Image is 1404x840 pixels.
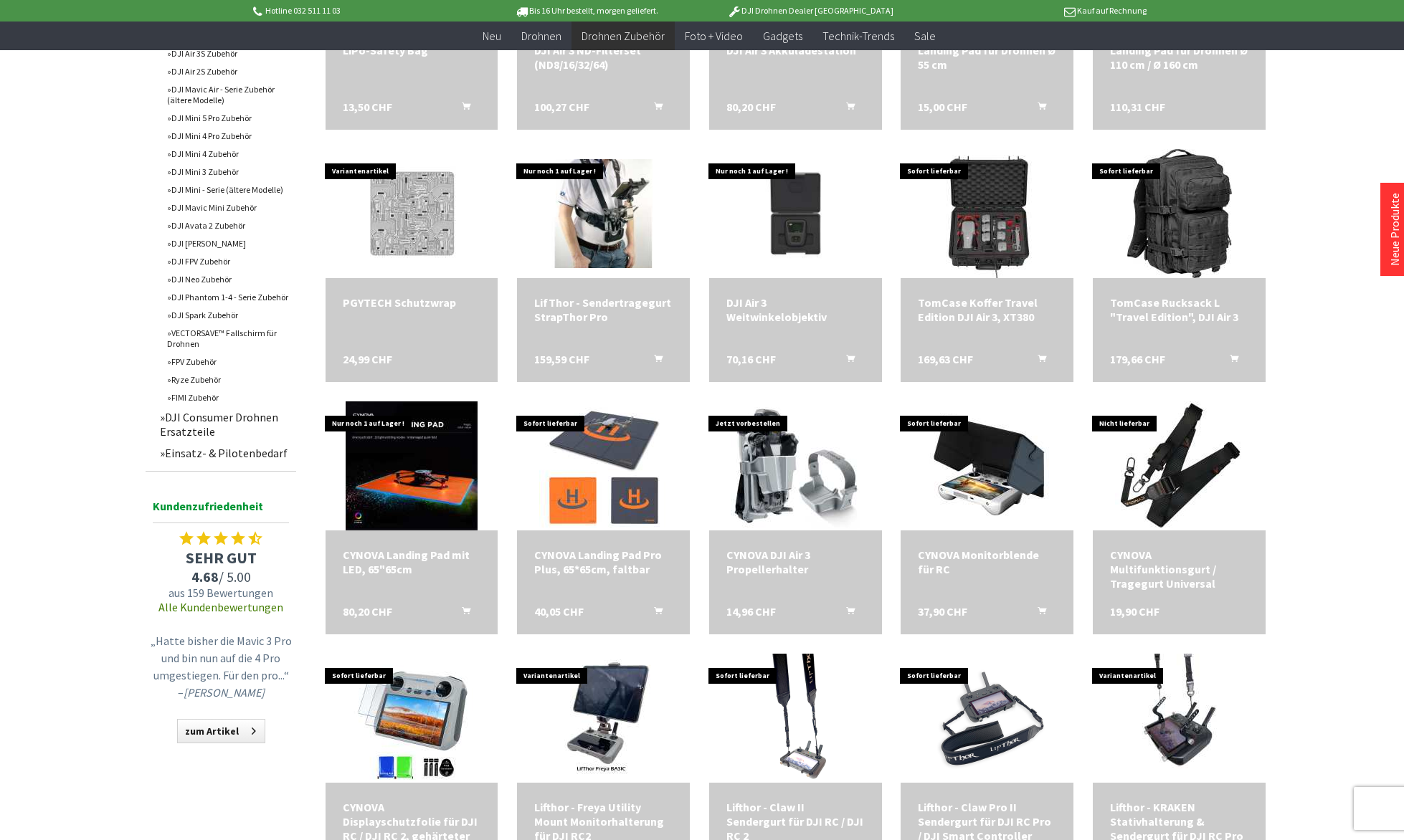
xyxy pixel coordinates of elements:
a: Neu [473,22,511,51]
img: Lifthor - Claw Pro II Sendergurt für DJI RC Pro / DJI Smart Controller [916,654,1058,783]
button: In den Warenkorb [829,604,863,623]
a: Neue Produkte [1388,193,1402,266]
a: VECTORSAVE™ Fallschirm für Drohnen [160,324,296,353]
p: Hotline 032 511 11 03 [250,2,474,19]
div: TomCase Rucksack L "Travel Edition", DJI Air 3 [1110,295,1248,324]
button: In den Warenkorb [1020,352,1055,371]
span: 13,50 CHF [343,100,392,114]
img: CYNOVA Displayschutzfolie für DJI RC / DJI RC 2, gehärteter Glasschutz [347,654,476,783]
a: LiPo-Safety Bag 13,50 CHF In den Warenkorb [343,43,481,57]
a: Foto + Video [675,22,753,51]
span: 15,00 CHF [918,100,967,114]
div: CYNOVA Landing Pad mit LED, 65"65cm [343,548,481,576]
a: DJI Mini 4 Pro Zubehör [160,127,296,145]
button: In den Warenkorb [829,100,863,118]
div: DJI Air 3 Akkuladestation [726,43,865,57]
div: DJI Air 3 ND-Filterset (ND8/16/32/64) [534,43,673,72]
span: Technik-Trends [822,29,894,43]
button: In den Warenkorb [637,604,671,623]
span: 70,16 CHF [726,352,776,366]
span: 100,27 CHF [534,100,589,114]
p: Kauf auf Rechnung [922,2,1146,19]
div: CYNOVA DJI Air 3 Propellerhalter [726,548,865,576]
a: DJI Consumer Drohnen Ersatzteile [153,406,296,442]
button: In den Warenkorb [637,352,671,371]
a: DJI Mavic Air - Serie Zubehör (ältere Modelle) [160,80,296,109]
img: DJI Air 3 Weitwinkelobjektiv [709,156,882,272]
div: TomCase Koffer Travel Edition DJI Air 3, XT380 [918,295,1056,324]
span: 4.68 [191,568,219,586]
div: LiPo-Safety Bag [343,43,481,57]
span: / 5.00 [146,568,296,586]
span: Gadgets [763,29,802,43]
a: DJI Phantom 1-4 - Serie Zubehör [160,288,296,306]
a: DJI Air 3 ND-Filterset (ND8/16/32/64) 100,27 CHF In den Warenkorb [534,43,673,72]
img: CYNOVA DJI Air 3 Propellerhalter [731,401,860,530]
a: CYNOVA Landing Pad Pro Plus, 65*65cm, faltbar 40,05 CHF In den Warenkorb [534,548,673,576]
a: Sale [904,22,946,51]
span: 19,90 CHF [1110,604,1159,619]
a: CYNOVA Landing Pad mit LED, 65"65cm 80,20 CHF In den Warenkorb [343,548,481,576]
button: In den Warenkorb [445,100,479,118]
img: LifThor - Sendertragegurt StrapThor Pro [517,159,690,268]
a: DJI FPV Zubehör [160,252,296,270]
a: DJI Neo Zubehör [160,270,296,288]
a: TomCase Rucksack L "Travel Edition", DJI Air 3 179,66 CHF In den Warenkorb [1110,295,1248,324]
a: DJI Mini 3 Zubehör [160,163,296,181]
a: TomCase Koffer Travel Edition DJI Air 3, XT380 169,63 CHF In den Warenkorb [918,295,1056,324]
span: Neu [483,29,501,43]
div: PGYTECH Schutzwrap [343,295,481,310]
p: DJI Drohnen Dealer [GEOGRAPHIC_DATA] [698,2,922,19]
div: Landing Pad für Drohnen Ø 55 cm [918,43,1056,72]
img: TomCase Koffer Travel Edition DJI Air 3, XT380 [923,149,1052,278]
p: Bis 16 Uhr bestellt, morgen geliefert. [474,2,698,19]
a: Gadgets [753,22,812,51]
button: In den Warenkorb [1020,604,1055,623]
a: Drohnen [511,22,571,51]
a: Einsatz- & Pilotenbedarf [153,442,296,464]
div: LifThor - Sendertragegurt StrapThor Pro [534,295,673,324]
em: [PERSON_NAME] [184,685,265,700]
a: DJI Mini 4 Zubehör [160,145,296,163]
a: zum Artikel [177,719,265,743]
a: FIMI Zubehör [160,388,296,406]
button: In den Warenkorb [1213,352,1247,371]
a: DJI Air 3 Weitwinkelobjektiv 70,16 CHF In den Warenkorb [726,295,865,324]
span: 37,90 CHF [918,604,967,619]
div: CYNOVA Landing Pad Pro Plus, 65*65cm, faltbar [534,548,673,576]
img: PGYTECH Schutzwrap [347,149,476,278]
button: In den Warenkorb [637,100,671,118]
div: DJI Air 3 Weitwinkelobjektiv [726,295,865,324]
a: LifThor - Sendertragegurt StrapThor Pro 159,59 CHF In den Warenkorb [534,295,673,324]
button: In den Warenkorb [1020,100,1055,118]
a: CYNOVA DJI Air 3 Propellerhalter 14,96 CHF In den Warenkorb [726,548,865,576]
span: 179,66 CHF [1110,352,1165,366]
span: Kundenzufriedenheit [153,497,289,523]
a: Technik-Trends [812,22,904,51]
a: DJI Mavic Mini Zubehör [160,199,296,216]
img: TomCase Rucksack L "Travel Edition", DJI Air 3 [1127,149,1232,278]
span: 40,05 CHF [534,604,584,619]
a: Landing Pad für Drohnen Ø 110 cm / Ø 160 cm 110,31 CHF [1110,43,1248,72]
span: 110,31 CHF [1110,100,1165,114]
a: DJI Avata 2 Zubehör [160,216,296,234]
span: aus 159 Bewertungen [146,586,296,600]
a: Landing Pad für Drohnen Ø 55 cm 15,00 CHF In den Warenkorb [918,43,1056,72]
a: PGYTECH Schutzwrap 24,99 CHF [343,295,481,310]
a: DJI Spark Zubehör [160,306,296,324]
a: DJI Mini - Serie (ältere Modelle) [160,181,296,199]
span: Drohnen Zubehör [582,29,665,43]
img: CYNOVA Multifunktionsgurt / Tragegurt Universal [1115,401,1244,530]
a: DJI Air 3S Zubehör [160,44,296,62]
span: 169,63 CHF [918,352,973,366]
button: In den Warenkorb [829,352,863,371]
span: 24,99 CHF [343,352,392,366]
div: CYNOVA Multifunktionsgurt / Tragegurt Universal [1110,548,1248,591]
span: Foto + Video [685,29,743,43]
img: CYNOVA Landing Pad Pro Plus, 65*65cm, faltbar [539,401,668,530]
a: CYNOVA Monitorblende für RC 37,90 CHF In den Warenkorb [918,548,1056,576]
div: Landing Pad für Drohnen Ø 110 cm / Ø 160 cm [1110,43,1248,72]
img: CYNOVA Landing Pad mit LED, 65"65cm [346,401,478,530]
a: Alle Kundenbewertungen [158,600,283,614]
a: DJI Air 3 Akkuladestation 80,20 CHF In den Warenkorb [726,43,865,57]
